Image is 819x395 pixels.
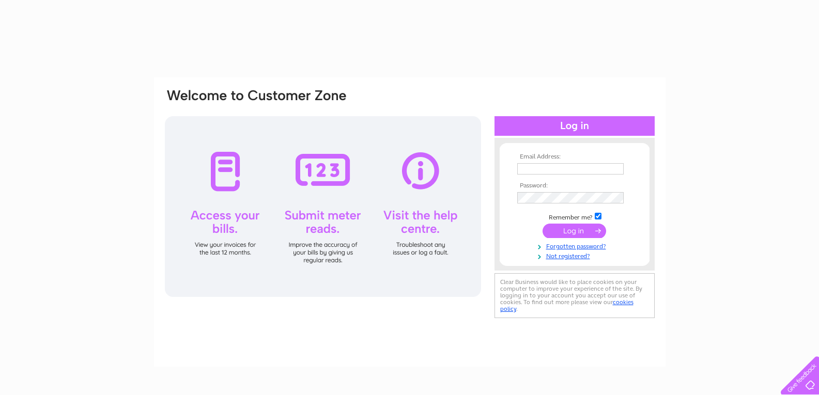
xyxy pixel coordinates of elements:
th: Email Address: [515,153,635,161]
th: Password: [515,182,635,189]
td: Remember me? [515,211,635,222]
a: Not registered? [517,250,635,260]
div: Clear Business would like to place cookies on your computer to improve your experience of the sit... [495,273,655,318]
a: cookies policy [500,298,633,312]
a: Forgotten password? [517,241,635,250]
input: Submit [543,224,606,238]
